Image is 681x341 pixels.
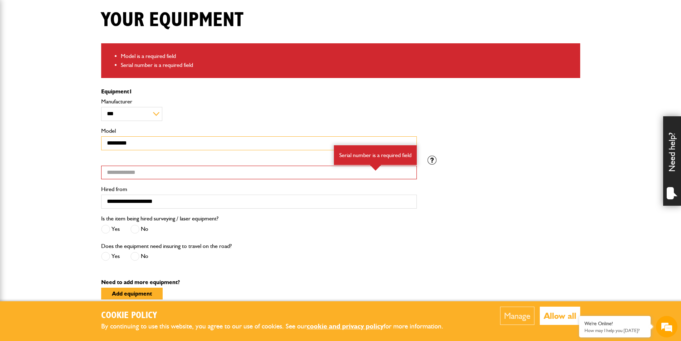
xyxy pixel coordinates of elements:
[101,8,243,32] h1: Your equipment
[121,60,575,70] li: Serial number is a required field
[101,288,163,299] button: Add equipment
[121,52,575,61] li: Model is a required field
[101,225,120,234] label: Yes
[101,89,417,94] p: Equipment
[334,145,417,165] div: Serial number is a required field
[101,186,417,192] label: Hired from
[500,307,534,325] button: Manage
[663,116,681,206] div: Need help?
[101,243,232,249] label: Does the equipment need insuring to travel on the road?
[129,88,132,95] span: 1
[307,322,384,330] a: cookie and privacy policy
[101,279,580,285] p: Need to add more equipment?
[584,328,645,333] p: How may I help you today?
[101,216,218,221] label: Is the item being hired surveying / laser equipment?
[101,128,417,134] label: Model
[130,225,148,234] label: No
[540,307,580,325] button: Allow all
[130,252,148,261] label: No
[101,252,120,261] label: Yes
[101,321,455,332] p: By continuing to use this website, you agree to our use of cookies. See our for more information.
[101,99,417,104] label: Manufacturer
[101,310,455,321] h2: Cookie Policy
[370,165,381,171] img: error-box-arrow.svg
[584,321,645,327] div: We're Online!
